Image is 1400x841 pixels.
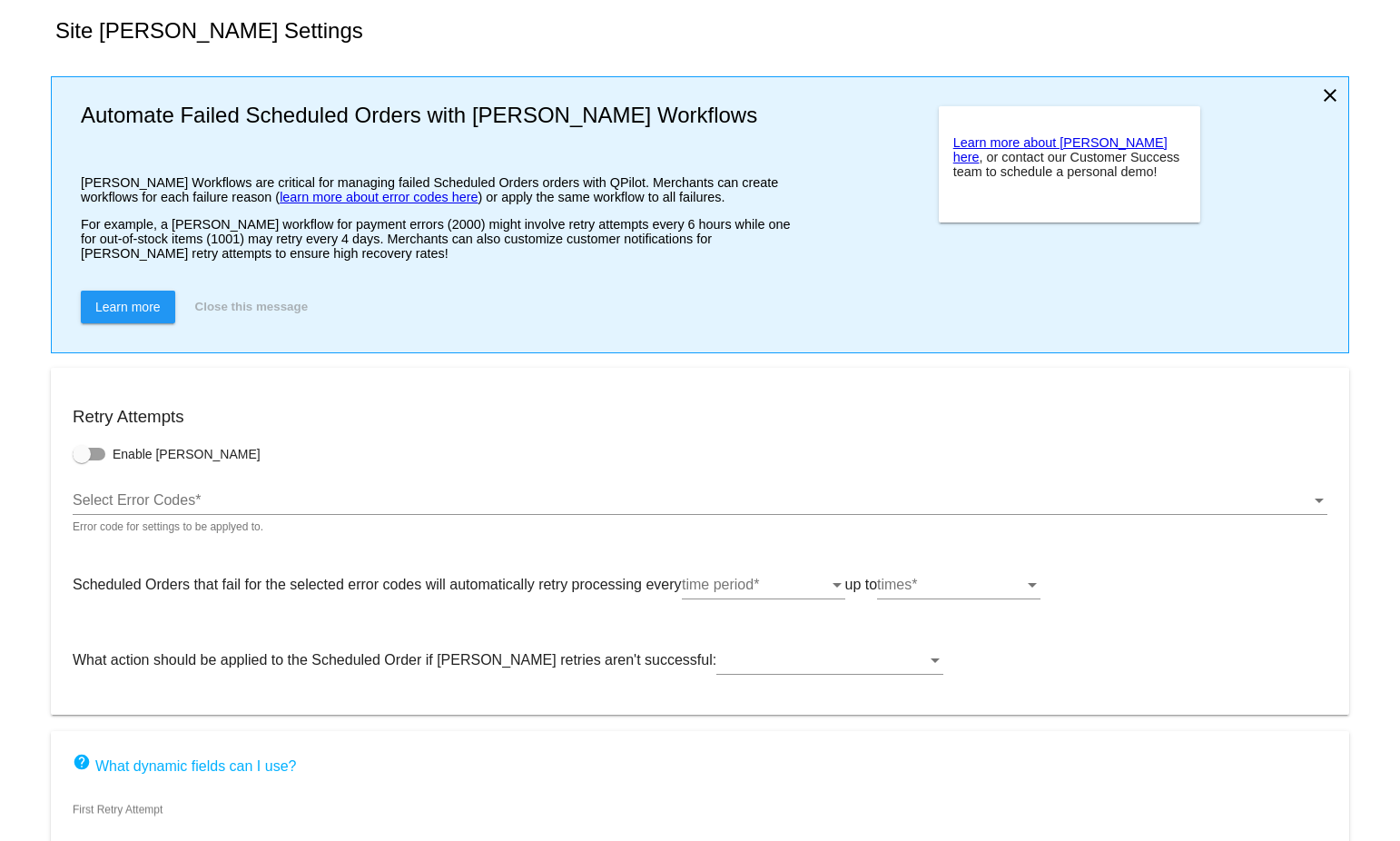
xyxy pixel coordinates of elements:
mat-icon: help [73,753,91,775]
div: Scheduled Orders that fail for the selected error codes will automatically retry processing every... [73,559,1327,618]
a: learn more about error codes here [280,190,478,204]
span: times [877,577,912,592]
h2: Site [PERSON_NAME] Settings [55,18,363,44]
div: Error code for settings to be applyed to. [73,521,263,534]
button: Close this message [190,291,313,323]
span: Learn more [95,300,161,314]
a: Learn more [81,291,175,323]
input: First Retry Attempt [73,822,1327,838]
mat-select: time period [682,577,845,593]
mat-select: times [877,577,1040,593]
p: [PERSON_NAME] Workflows are critical for managing failed Scheduled Orders orders with QPilot. Mer... [81,175,804,204]
span: Enable [PERSON_NAME] [113,445,261,463]
span: time period [682,577,754,592]
a: Learn more about [PERSON_NAME] here [953,135,1168,164]
h2: Automate Failed Scheduled Orders with [PERSON_NAME] Workflows [81,103,804,128]
mat-select: Select Error Codes [73,492,1327,509]
div: What action should be applied to the Scheduled Order if [PERSON_NAME] retries aren't successful: [73,634,1327,693]
mat-icon: close [1319,84,1341,106]
span: , or contact our Customer Success team to schedule a personal demo! [953,150,1180,179]
a: What dynamic fields can I use? [73,758,296,774]
span: Select Error Codes [73,492,195,508]
p: For example, a [PERSON_NAME] workflow for payment errors (2000) might involve retry attempts ever... [81,217,804,261]
h3: Retry Attempts [73,407,1327,427]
